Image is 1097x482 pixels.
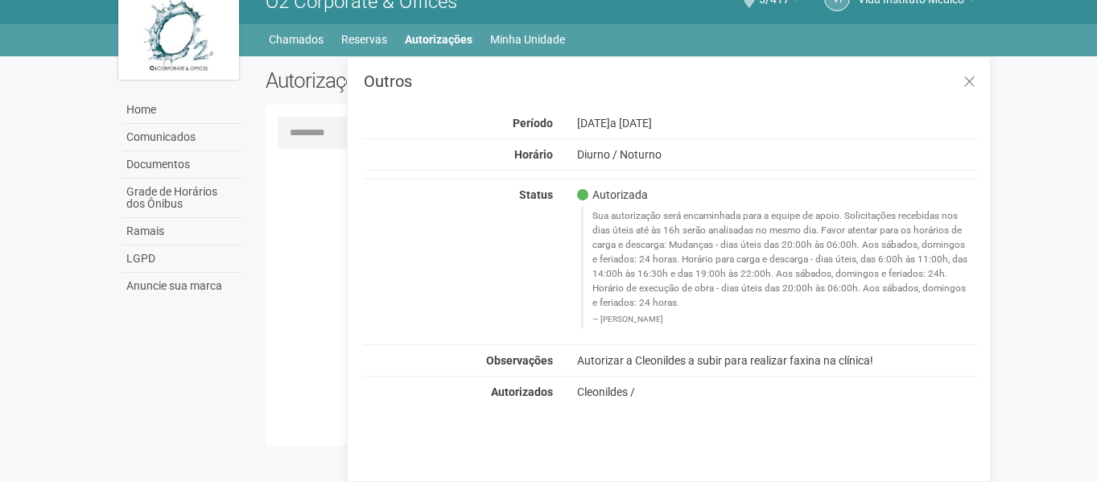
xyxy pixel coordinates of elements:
blockquote: Sua autorização será encaminhada para a equipe de apoio. Solicitações recebidas nos dias úteis at... [581,206,979,328]
strong: Horário [514,148,553,161]
a: LGPD [122,245,241,273]
a: Autorizações [405,28,472,51]
a: Ramais [122,218,241,245]
div: Cleonildes / [577,385,979,399]
a: Home [122,97,241,124]
strong: Período [513,117,553,130]
a: Reservas [341,28,387,51]
strong: Autorizados [491,385,553,398]
a: Comunicados [122,124,241,151]
div: Diurno / Noturno [565,147,991,162]
strong: Observações [486,354,553,367]
a: Grade de Horários dos Ônibus [122,179,241,218]
h2: Autorizações [266,68,610,93]
a: Documentos [122,151,241,179]
div: [DATE] [565,116,991,130]
h3: Outros [364,73,978,89]
span: a [DATE] [610,117,652,130]
a: Anuncie sua marca [122,273,241,299]
a: Chamados [269,28,324,51]
footer: [PERSON_NAME] [592,314,970,325]
div: Autorizar a Cleonildes a subir para realizar faxina na clínica! [565,353,991,368]
a: Minha Unidade [490,28,565,51]
span: Autorizada [577,187,648,202]
strong: Status [519,188,553,201]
